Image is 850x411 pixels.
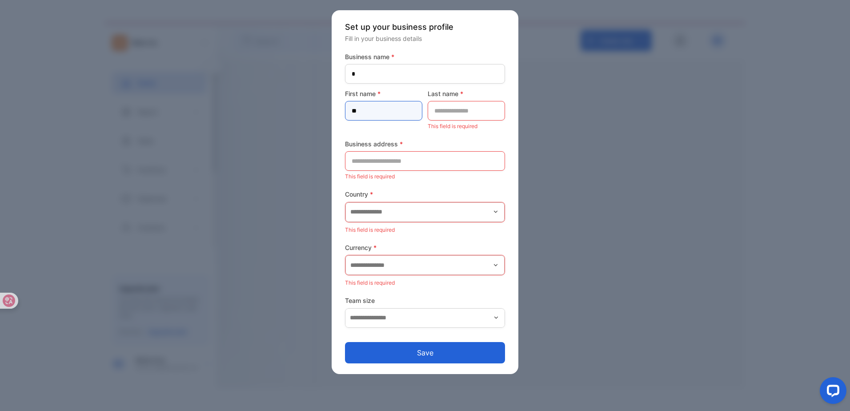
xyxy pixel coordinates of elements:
iframe: LiveChat chat widget [813,374,850,411]
p: This field is required [345,224,505,236]
label: Team size [345,296,505,305]
label: Currency [345,243,505,252]
p: This field is required [428,121,505,132]
label: Country [345,189,505,199]
p: This field is required [345,171,505,182]
label: First name [345,89,422,98]
p: Set up your business profile [345,21,505,33]
label: Business name [345,52,505,61]
button: Save [345,342,505,363]
p: This field is required [345,277,505,289]
label: Last name [428,89,505,98]
label: Business address [345,139,505,149]
p: Fill in your business details [345,34,505,43]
